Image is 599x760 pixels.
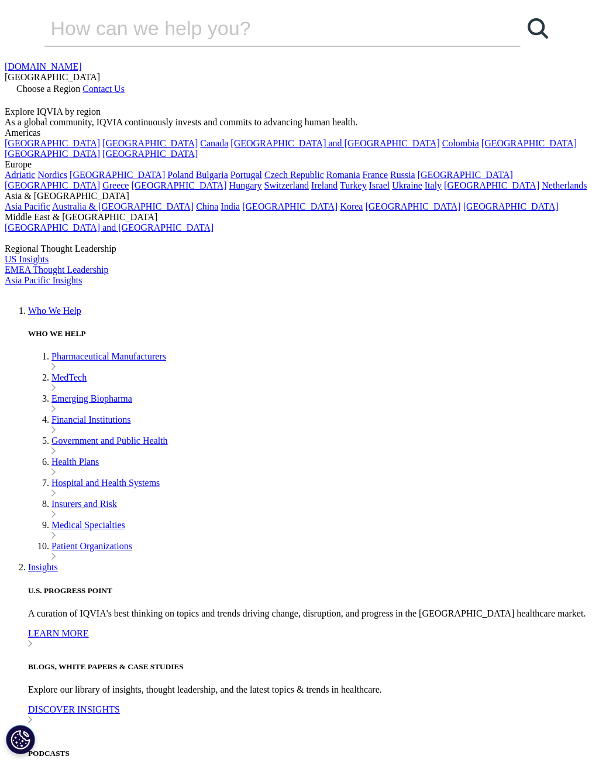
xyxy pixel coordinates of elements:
[392,180,422,190] a: Ukraine
[365,201,460,211] a: [GEOGRAPHIC_DATA]
[528,18,548,39] svg: Search
[442,138,479,148] a: Colombia
[82,84,125,94] a: Contact Us
[28,704,594,725] a: DISCOVER INSIGHTS
[5,212,594,222] div: Middle East & [GEOGRAPHIC_DATA]
[28,329,594,338] h5: WHO WE HELP
[5,117,594,128] div: As a global community, IQVIA continuously invests and commits to advancing human health.
[390,170,415,180] a: Russia
[28,608,594,619] p: A curation of IQVIA's best thinking on topics and trends driving change, disruption, and progress...
[521,11,556,46] a: Search
[5,222,214,232] a: [GEOGRAPHIC_DATA] and [GEOGRAPHIC_DATA]
[51,351,166,361] a: Pharmaceutical Manufacturers
[51,393,132,403] a: Emerging Biopharma
[44,11,487,46] input: Search
[5,138,100,148] a: [GEOGRAPHIC_DATA]
[28,586,594,595] h5: U.S. PROGRESS POINT
[196,170,228,180] a: Bulgaria
[5,72,594,83] div: [GEOGRAPHIC_DATA]
[340,180,367,190] a: Turkey
[16,84,80,94] span: Choose a Region
[37,170,67,180] a: Nordics
[5,107,594,117] div: Explore IQVIA by region
[102,138,198,148] a: [GEOGRAPHIC_DATA]
[51,499,117,509] a: Insurers and Risk
[51,436,168,446] a: Government and Public Health
[28,306,81,316] a: Who We Help
[51,541,132,551] a: Patient Organizations
[5,159,594,170] div: Europe
[28,662,594,672] h5: BLOGS, WHITE PAPERS & CASE STUDIES
[229,180,262,190] a: Hungary
[369,180,390,190] a: Israel
[5,170,35,180] a: Adriatic
[52,201,194,211] a: Australia & [GEOGRAPHIC_DATA]
[326,170,360,180] a: Romania
[70,170,165,180] a: [GEOGRAPHIC_DATA]
[5,275,82,285] a: Asia Pacific Insights
[51,520,125,530] a: Medical Specialties
[28,684,594,695] p: Explore our library of insights, thought leadership, and the latest topics & trends in healthcare.
[102,180,129,190] a: Greece
[51,457,99,467] a: Health Plans
[230,138,439,148] a: [GEOGRAPHIC_DATA] and [GEOGRAPHIC_DATA]
[5,191,594,201] div: Asia & [GEOGRAPHIC_DATA]
[481,138,577,148] a: [GEOGRAPHIC_DATA]
[363,170,388,180] a: France
[5,128,594,138] div: Americas
[28,749,594,758] h5: PODCASTS
[5,149,100,159] a: [GEOGRAPHIC_DATA]
[264,180,309,190] a: Switzerland
[542,180,587,190] a: Netherlands
[5,254,49,264] a: US Insights
[28,562,58,572] a: Insights
[5,61,82,71] a: [DOMAIN_NAME]
[340,201,363,211] a: Korea
[102,149,198,159] a: [GEOGRAPHIC_DATA]
[6,725,35,754] button: Cookies Settings
[51,372,87,382] a: MedTech
[221,201,240,211] a: India
[5,244,594,254] div: Regional Thought Leadership
[5,201,50,211] a: Asia Pacific
[5,265,108,275] a: EMEA Thought Leadership
[200,138,228,148] a: Canada
[444,180,539,190] a: [GEOGRAPHIC_DATA]
[167,170,193,180] a: Poland
[51,478,160,488] a: Hospital and Health Systems
[5,180,100,190] a: [GEOGRAPHIC_DATA]
[28,628,594,649] a: LEARN MORE
[131,180,226,190] a: [GEOGRAPHIC_DATA]
[264,170,324,180] a: Czech Republic
[51,415,131,424] a: Financial Institutions
[425,180,442,190] a: Italy
[242,201,338,211] a: [GEOGRAPHIC_DATA]
[463,201,559,211] a: [GEOGRAPHIC_DATA]
[418,170,513,180] a: [GEOGRAPHIC_DATA]
[311,180,338,190] a: Ireland
[196,201,218,211] a: China
[230,170,262,180] a: Portugal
